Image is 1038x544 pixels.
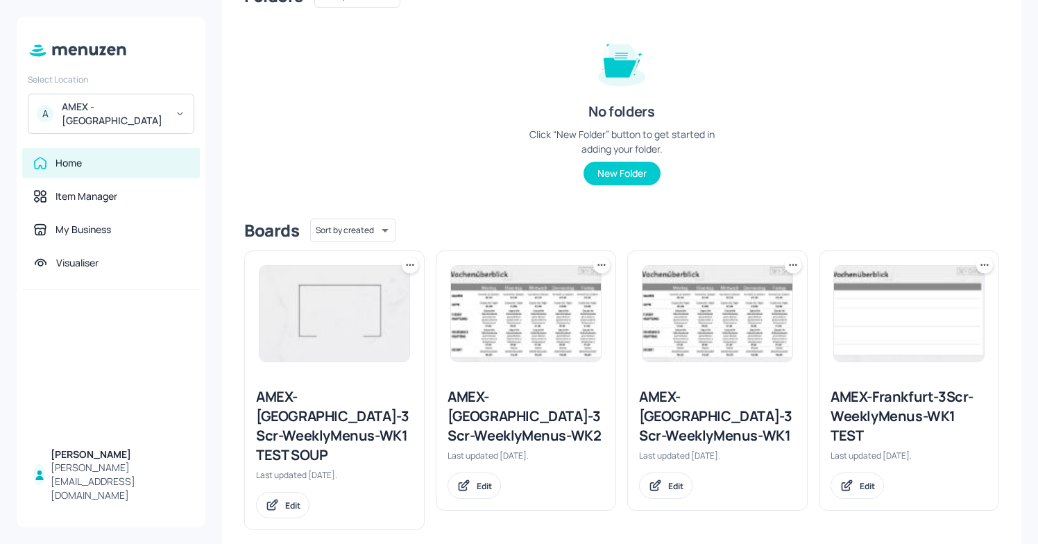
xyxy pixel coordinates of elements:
img: 2025-09-15-1757953048617k1uscsv3ter.jpeg [259,266,409,362]
img: 2025-09-15-1757945801579681j4xh5aug.jpeg [451,266,601,362]
button: New Folder [584,162,661,185]
div: No folders [588,102,654,121]
div: AMEX-[GEOGRAPHIC_DATA]-3Scr-WeeklyMenus-WK2 [448,387,604,445]
div: AMEX-Frankfurt-3Scr-WeeklyMenus-WK1 TEST [831,387,987,445]
div: Edit [860,480,875,492]
div: Edit [668,480,683,492]
div: Sort by created [310,216,396,244]
div: Edit [477,480,492,492]
div: Item Manager [56,189,117,203]
div: Last updated [DATE]. [448,450,604,461]
div: Select Location [28,74,194,85]
div: Visualiser [56,256,99,270]
div: Home [56,156,82,170]
img: 2025-09-12-17576911578574a0kt587zob.jpeg [643,266,792,362]
div: [PERSON_NAME] [51,448,189,461]
div: AMEX-[GEOGRAPHIC_DATA]-3Scr-WeeklyMenus-WK1 [639,387,796,445]
div: My Business [56,223,111,237]
img: 2025-09-15-1757951474679ysxgtpikrm.jpeg [834,266,984,362]
img: folder-empty [587,27,656,96]
div: Last updated [DATE]. [831,450,987,461]
div: [PERSON_NAME][EMAIL_ADDRESS][DOMAIN_NAME] [51,461,189,502]
div: A [37,105,53,122]
div: AMEX-[GEOGRAPHIC_DATA]-3Scr-WeeklyMenus-WK1 TEST SOUP [256,387,413,465]
div: Last updated [DATE]. [256,469,413,481]
div: AMEX - [GEOGRAPHIC_DATA] [62,100,167,128]
div: Click “New Folder” button to get started in adding your folder. [518,127,726,156]
div: Boards [244,219,299,241]
div: Edit [285,500,300,511]
div: Last updated [DATE]. [639,450,796,461]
